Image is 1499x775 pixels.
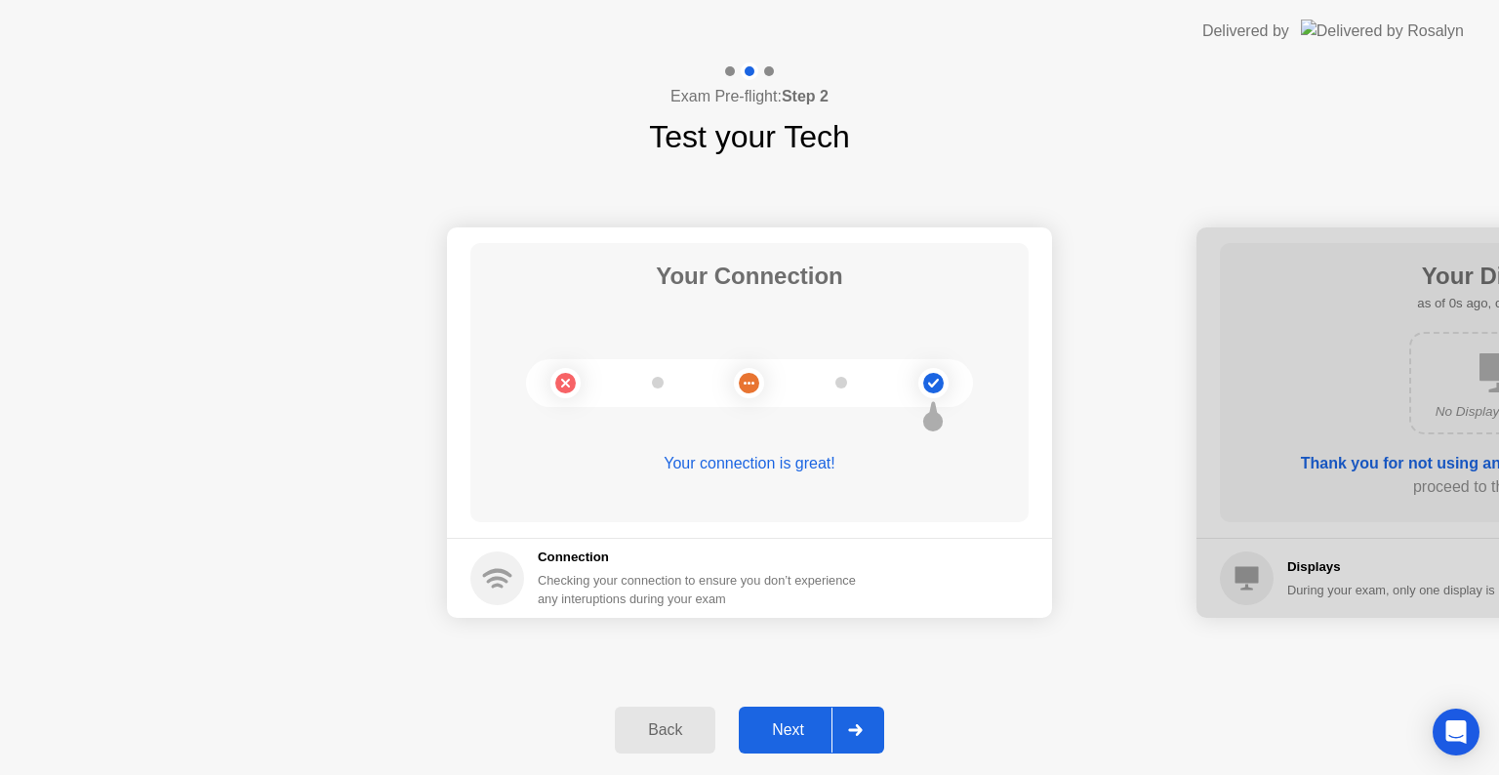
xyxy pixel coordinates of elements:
h1: Your Connection [656,259,843,294]
h4: Exam Pre-flight: [670,85,829,108]
img: Delivered by Rosalyn [1301,20,1464,42]
button: Next [739,707,884,754]
div: Next [745,721,831,739]
b: Step 2 [782,88,829,104]
button: Back [615,707,715,754]
h1: Test your Tech [649,113,850,160]
h5: Connection [538,548,868,567]
div: Your connection is great! [470,452,1029,475]
div: Checking your connection to ensure you don’t experience any interuptions during your exam [538,571,868,608]
div: Open Intercom Messenger [1433,709,1479,755]
div: Back [621,721,709,739]
div: Delivered by [1202,20,1289,43]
